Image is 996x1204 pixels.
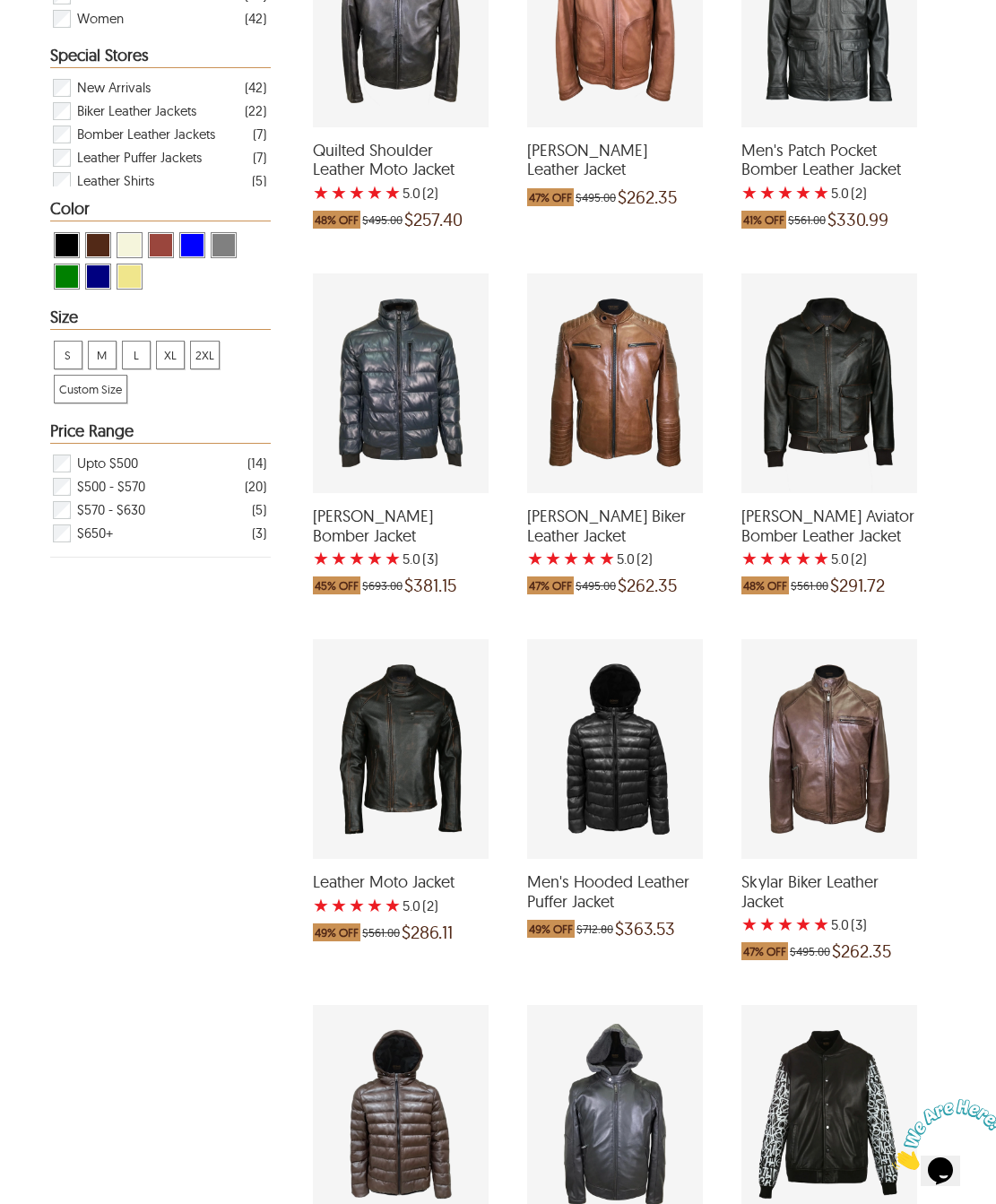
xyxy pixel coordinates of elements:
[77,169,154,193] span: Leather Shirts
[331,897,347,914] label: 2 rating
[576,188,616,206] span: $495.00
[741,141,917,179] span: Men's Patch Pocket Bomber Leather Jacket
[741,872,917,911] span: Skylar Biker Leather Jacket
[313,141,489,179] span: Quilted Shoulder Leather Moto Jacket
[637,550,648,567] span: (2
[313,211,360,229] span: 48% OFF
[851,550,862,567] span: (2
[247,452,266,474] div: ( 14 )
[122,341,151,369] div: View L New Arrivals
[527,481,703,603] a: Zach Padded Biker Leather Jacket with a 5 Star Rating 2 Product Review which was at a price of $4...
[245,76,266,99] div: ( 42 )
[527,920,575,938] span: 49% OFF
[385,897,401,914] label: 5 rating
[790,942,830,960] span: $495.00
[527,188,574,206] span: 47% OFF
[403,184,420,202] label: 5.0
[51,123,266,146] div: Filter Bomber Leather Jackets New Arrivals
[527,141,703,179] span: Noah Biker Leather Jacket
[404,211,463,229] span: $257.40
[313,116,489,238] a: Quilted Shoulder Leather Moto Jacket with a 5 Star Rating 2 Product Review which was at a price o...
[791,576,828,594] span: $561.00
[253,123,266,145] div: ( 7 )
[832,942,891,960] span: $262.35
[7,7,118,78] img: Chat attention grabber
[54,375,127,403] div: View Custom Size New Arrivals
[89,342,116,368] span: M
[795,184,811,202] label: 4 rating
[51,76,266,100] div: Filter New Arrivals New Arrivals
[77,76,151,100] span: New Arrivals
[77,498,145,522] span: $570 - $630
[422,184,438,202] span: )
[637,550,653,567] span: )
[795,550,811,567] label: 4 rating
[851,550,867,567] span: )
[54,341,82,369] div: View S New Arrivals
[117,264,143,290] div: View Khaki New Arrivals
[85,264,111,290] div: View Navy New Arrivals
[741,481,917,603] a: Ethan Aviator Bomber Leather Jacket with a 5 Star Rating 2 Product Review which was at a price of...
[527,847,703,947] a: Men's Hooded Leather Puffer Jacket which was at a price of $712.80, now after discount the price is
[55,342,82,368] span: S
[55,376,126,403] span: Custom Size
[831,915,849,933] label: 5.0
[88,341,117,369] div: View M New Arrivals
[827,211,888,229] span: $330.99
[252,169,266,192] div: ( 5 )
[618,188,677,206] span: $262.35
[362,211,403,229] span: $495.00
[313,872,489,892] span: Leather Moto Jacket
[349,184,365,202] label: 3 rating
[77,100,196,123] span: Biker Leather Jackets
[313,576,360,594] span: 45% OFF
[831,184,849,202] label: 5.0
[885,1092,996,1177] iframe: chat widget
[851,915,867,933] span: )
[741,847,917,969] a: Skylar Biker Leather Jacket with a 5 Star Rating 3 Product Review which was at a price of $495.00...
[759,915,775,933] label: 2 rating
[51,169,266,193] div: Filter Leather Shirts New Arrivals
[179,232,205,258] div: View Blue New Arrivals
[741,915,758,933] label: 1 rating
[527,507,703,545] span: Zach Padded Biker Leather Jacket
[77,475,145,498] span: $500 - $570
[527,116,703,215] a: Noah Biker Leather Jacket which was at a price of $495.00, now after discount the price is
[545,550,561,567] label: 2 rating
[77,7,124,30] span: Women
[51,7,266,30] div: Filter Women New Arrivals
[422,550,438,567] span: )
[313,847,489,950] a: Leather Moto Jacket with a 5 Star Rating 2 Product Review which was at a price of $561.00, now af...
[581,550,597,567] label: 4 rating
[51,100,266,123] div: Filter Biker Leather Jackets New Arrivals
[313,507,489,545] span: Henry Puffer Bomber Jacket
[563,550,579,567] label: 3 rating
[190,341,220,369] div: View 2XL New Arrivals
[831,550,849,567] label: 5.0
[741,942,788,960] span: 47% OFF
[362,923,400,941] span: $561.00
[253,146,266,169] div: ( 7 )
[813,184,829,202] label: 5 rating
[54,232,80,258] div: View Black New Arrivals
[50,308,271,330] div: Heading Filter New Arrivals by Size
[422,897,434,914] span: (2
[777,184,793,202] label: 3 rating
[618,576,677,594] span: $262.35
[422,897,438,914] span: )
[313,184,329,202] label: 1 rating
[331,184,347,202] label: 2 rating
[362,576,403,594] span: $693.00
[617,550,635,567] label: 5.0
[245,7,266,30] div: ( 42 )
[313,897,329,914] label: 1 rating
[211,232,237,258] div: View Grey New Arrivals
[85,232,111,258] div: View Brown ( Brand Color ) New Arrivals
[777,550,793,567] label: 3 rating
[51,498,266,522] div: Filter $570 - $630 New Arrivals
[148,232,174,258] div: View Cognac New Arrivals
[402,923,453,941] span: $286.11
[51,522,266,545] div: Filter $650+ New Arrivals
[741,507,917,545] span: Ethan Aviator Bomber Leather Jacket
[349,897,365,914] label: 3 rating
